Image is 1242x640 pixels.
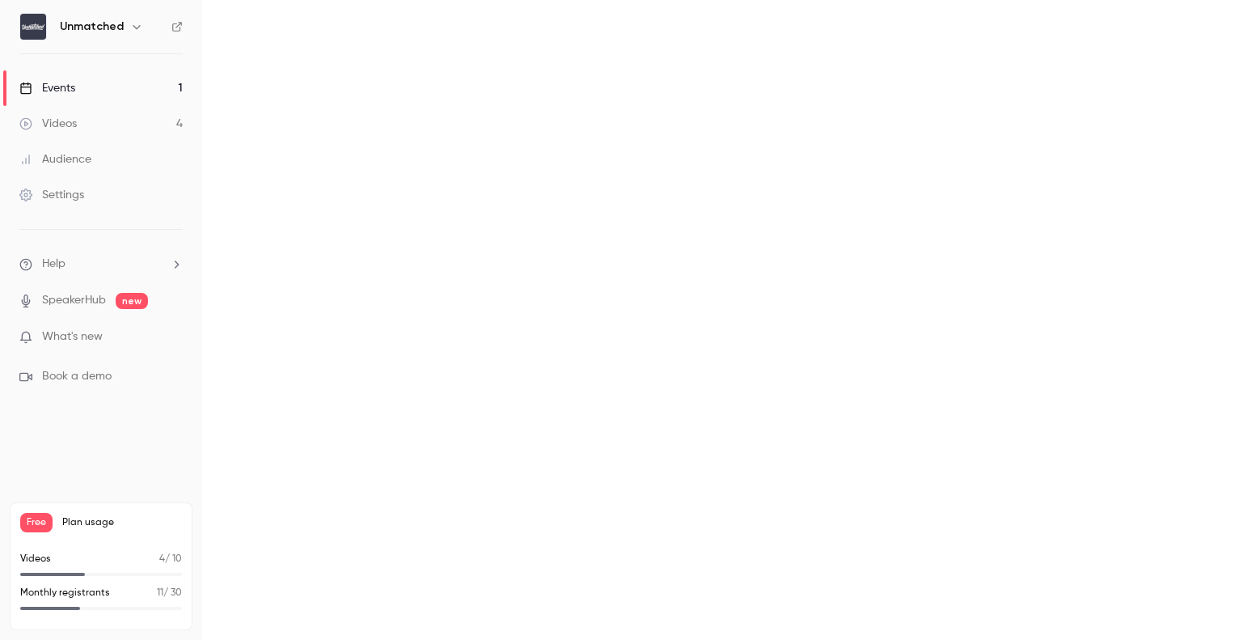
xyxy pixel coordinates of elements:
[20,552,51,566] p: Videos
[20,14,46,40] img: Unmatched
[159,554,165,564] span: 4
[60,19,124,35] h6: Unmatched
[19,116,77,132] div: Videos
[42,256,65,273] span: Help
[62,516,182,529] span: Plan usage
[19,187,84,203] div: Settings
[20,586,110,600] p: Monthly registrants
[159,552,182,566] p: / 10
[19,151,91,167] div: Audience
[157,586,182,600] p: / 30
[19,256,183,273] li: help-dropdown-opener
[42,328,103,345] span: What's new
[42,292,106,309] a: SpeakerHub
[19,80,75,96] div: Events
[157,588,163,598] span: 11
[42,368,112,385] span: Book a demo
[116,293,148,309] span: new
[20,513,53,532] span: Free
[163,330,183,345] iframe: Noticeable Trigger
